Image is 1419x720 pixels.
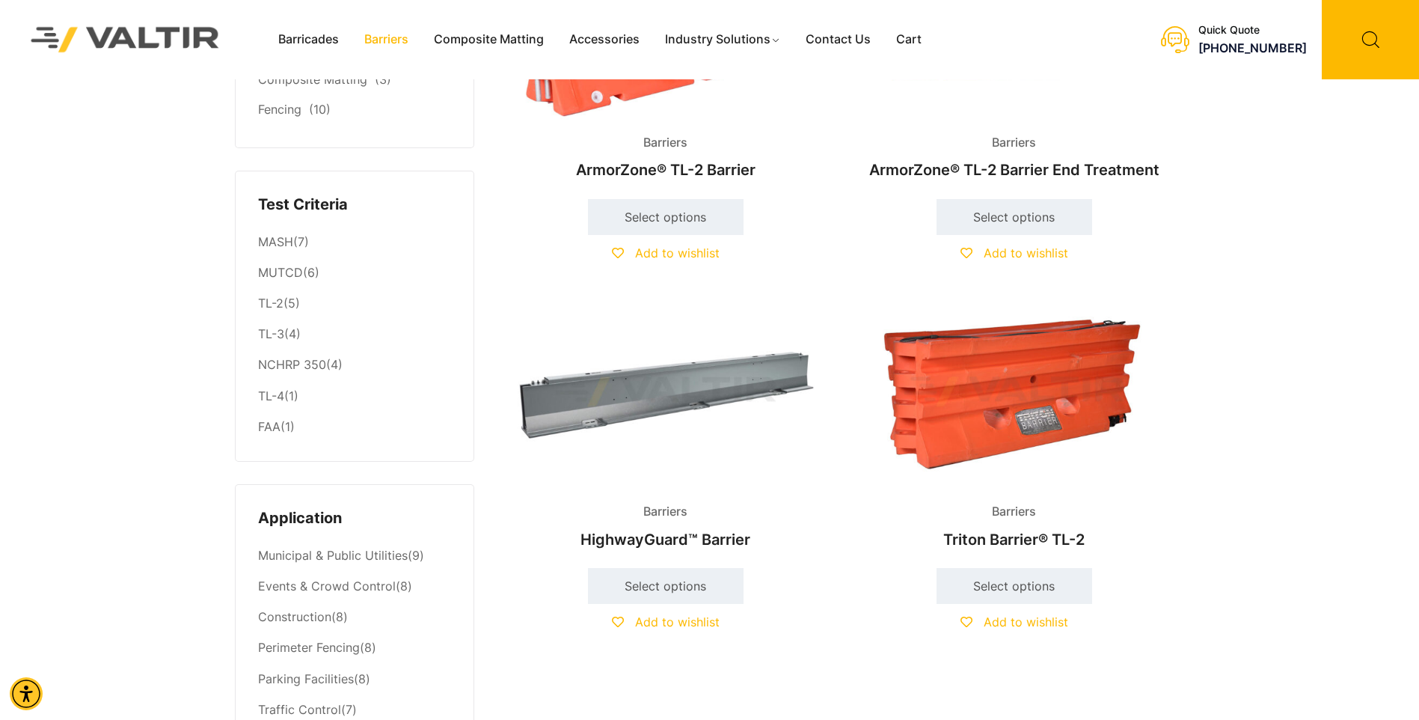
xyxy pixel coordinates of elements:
[937,568,1092,604] a: Select options for “Triton Barrier® TL-2”
[258,602,451,633] li: (8)
[853,295,1176,556] a: BarriersTriton Barrier® TL-2
[632,132,699,154] span: Barriers
[266,28,352,51] a: Barricades
[309,102,331,117] span: (10)
[1198,24,1307,37] div: Quick Quote
[635,614,720,629] span: Add to wishlist
[984,614,1068,629] span: Add to wishlist
[352,28,421,51] a: Barriers
[258,350,451,381] li: (4)
[10,677,43,710] div: Accessibility Menu
[258,381,451,412] li: (1)
[258,320,451,350] li: (4)
[258,412,451,439] li: (1)
[258,579,396,594] a: Events & Crowd Control
[258,296,284,311] a: TL-2
[258,572,451,602] li: (8)
[258,388,284,403] a: TL-4
[258,633,451,664] li: (8)
[375,72,391,87] span: (3)
[258,357,326,372] a: NCHRP 350
[504,295,827,489] img: Barriers
[258,507,451,530] h4: Application
[258,72,367,87] a: Composite Matting
[258,289,451,320] li: (5)
[853,153,1176,186] h2: ArmorZone® TL-2 Barrier End Treatment
[258,265,303,280] a: MUTCD
[258,541,451,572] li: (9)
[258,419,281,434] a: FAA
[588,568,744,604] a: Select options for “HighwayGuard™ Barrier”
[258,609,331,624] a: Construction
[258,258,451,289] li: (6)
[258,702,341,717] a: Traffic Control
[258,548,408,563] a: Municipal & Public Utilities
[981,501,1047,523] span: Barriers
[588,199,744,235] a: Select options for “ArmorZone® TL-2 Barrier”
[258,664,451,695] li: (8)
[853,295,1176,489] img: Barriers
[258,640,360,655] a: Perimeter Fencing
[612,614,720,629] a: Add to wishlist
[853,523,1176,556] h2: Triton Barrier® TL-2
[258,194,451,216] h4: Test Criteria
[258,234,293,249] a: MASH
[984,245,1068,260] span: Add to wishlist
[635,245,720,260] span: Add to wishlist
[632,501,699,523] span: Barriers
[883,28,934,51] a: Cart
[11,7,239,73] img: Valtir Rentals
[960,245,1068,260] a: Add to wishlist
[258,102,301,117] a: Fencing
[981,132,1047,154] span: Barriers
[421,28,557,51] a: Composite Matting
[258,671,354,686] a: Parking Facilities
[793,28,883,51] a: Contact Us
[258,227,451,257] li: (7)
[1198,40,1307,55] a: call (888) 496-3625
[557,28,652,51] a: Accessories
[612,245,720,260] a: Add to wishlist
[960,614,1068,629] a: Add to wishlist
[652,28,794,51] a: Industry Solutions
[937,199,1092,235] a: Select options for “ArmorZone® TL-2 Barrier End Treatment”
[504,523,827,556] h2: HighwayGuard™ Barrier
[504,295,827,556] a: BarriersHighwayGuard™ Barrier
[258,326,284,341] a: TL-3
[504,153,827,186] h2: ArmorZone® TL-2 Barrier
